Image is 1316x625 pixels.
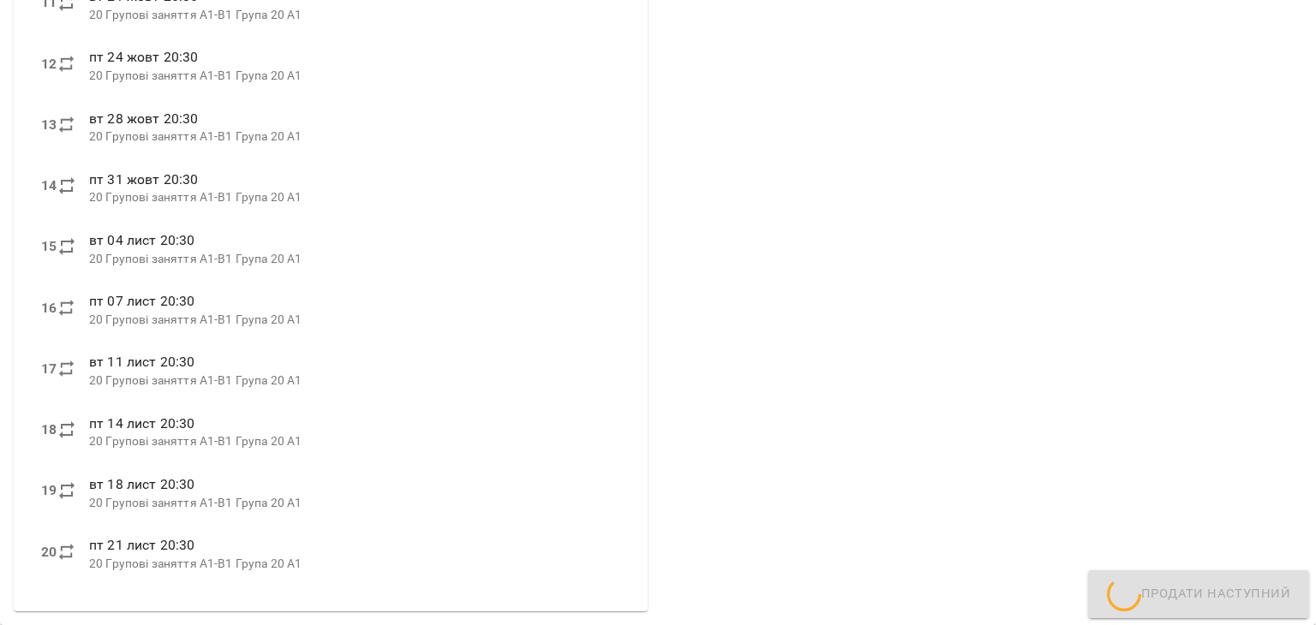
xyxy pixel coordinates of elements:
[89,476,194,492] span: вт 18 лист 20:30
[89,293,194,309] span: пт 07 лист 20:30
[41,115,57,135] label: 13
[41,542,57,562] label: 20
[89,433,620,450] p: 20 Групові заняття А1-В1 Група 20 А1
[89,232,194,248] span: вт 04 лист 20:30
[41,176,57,196] label: 14
[89,171,198,187] span: пт 31 жовт 20:30
[89,49,198,65] span: пт 24 жовт 20:30
[41,298,57,318] label: 16
[89,537,194,553] span: пт 21 лист 20:30
[41,480,57,501] label: 19
[89,251,620,268] p: 20 Групові заняття А1-В1 Група 20 А1
[89,110,198,127] span: вт 28 жовт 20:30
[89,495,620,512] p: 20 Групові заняття А1-В1 Група 20 А1
[89,189,620,206] p: 20 Групові заняття А1-В1 Група 20 А1
[89,128,620,146] p: 20 Групові заняття А1-В1 Група 20 А1
[41,54,57,74] label: 12
[89,556,620,573] p: 20 Групові заняття А1-В1 Група 20 А1
[89,7,620,24] p: 20 Групові заняття А1-В1 Група 20 А1
[89,68,620,85] p: 20 Групові заняття А1-В1 Група 20 А1
[41,236,57,257] label: 15
[89,354,194,370] span: вт 11 лист 20:30
[41,420,57,440] label: 18
[89,312,620,329] p: 20 Групові заняття А1-В1 Група 20 А1
[41,359,57,379] label: 17
[89,372,620,390] p: 20 Групові заняття А1-В1 Група 20 А1
[89,415,194,432] span: пт 14 лист 20:30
